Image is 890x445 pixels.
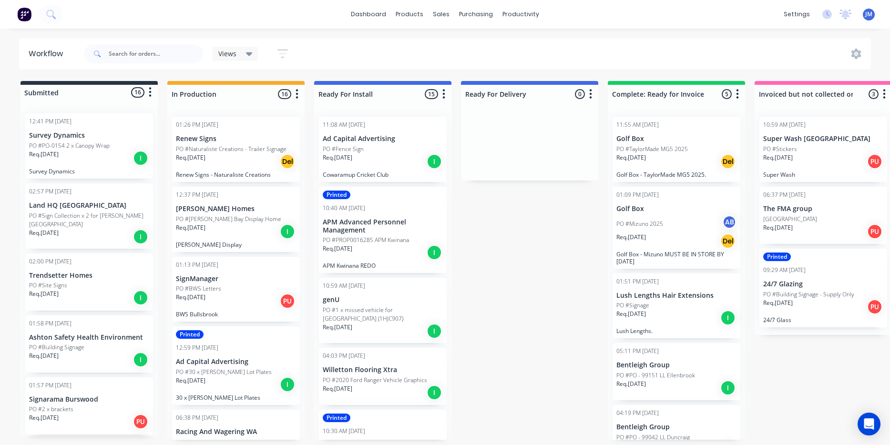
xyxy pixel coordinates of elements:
p: Ad Capital Advertising [323,135,443,143]
p: BWS Bullsbrook [176,311,296,318]
p: PO #Building Signage [29,343,84,352]
div: 10:59 AM [DATE]Super Wash [GEOGRAPHIC_DATA]PO #StickersReq.[DATE]PUSuper Wash [759,117,887,182]
div: 12:37 PM [DATE][PERSON_NAME] HomesPO #[PERSON_NAME] Bay Display HomeReq.[DATE]I[PERSON_NAME] Display [172,187,300,252]
div: 02:57 PM [DATE]Land HQ [GEOGRAPHIC_DATA]PO #Sign Collection x 2 for [PERSON_NAME][GEOGRAPHIC_DATA... [25,183,153,249]
div: 01:13 PM [DATE] [176,261,218,269]
span: JM [865,10,872,19]
p: PO #TaylorMade MG5 2025 [616,145,688,153]
p: Req. [DATE] [29,229,59,237]
p: Req. [DATE] [763,223,793,232]
p: Renew Signs [176,135,296,143]
p: Lush Lengths Hair Extensions [616,292,737,300]
div: I [427,245,442,260]
div: Printed [763,253,791,261]
div: I [280,224,295,239]
p: 24/7 Glass [763,316,883,324]
div: 01:26 PM [DATE]Renew SignsPO #Naturaliste Creations - Trailer SignageReq.[DATE]DelRenew Signs - N... [172,117,300,182]
div: 10:30 AM [DATE] [323,427,365,435]
div: AB [722,215,737,229]
div: PU [867,224,882,239]
p: PO #2 x brackets [29,405,73,414]
div: sales [428,7,454,21]
div: purchasing [454,7,498,21]
p: Req. [DATE] [29,290,59,298]
div: Workflow [29,48,68,60]
p: genU [323,296,443,304]
p: Req. [DATE] [176,376,205,385]
p: PO #BWS Letters [176,284,221,293]
div: 09:29 AM [DATE] [763,266,806,274]
div: 01:51 PM [DATE] [616,277,659,286]
p: Cowaramup Cricket Club [323,171,443,178]
div: 05:11 PM [DATE]Bentleigh GroupPO #PO - 99151 LL EllenbrookReq.[DATE]I [613,343,740,400]
p: Req. [DATE] [616,233,646,242]
p: Req. [DATE] [29,352,59,360]
div: 02:00 PM [DATE] [29,257,72,266]
div: 11:55 AM [DATE]Golf BoxPO #TaylorMade MG5 2025Req.[DATE]DelGolf Box - TaylorMade MG5 2025. [613,117,740,182]
p: [PERSON_NAME] Homes [176,205,296,213]
p: Req. [DATE] [323,153,352,162]
p: PO #[PERSON_NAME] Bay Display Home [176,215,281,223]
p: Land HQ [GEOGRAPHIC_DATA] [29,202,149,210]
p: PO #PROP0016285 APM Kwinana [323,236,409,244]
div: Del [280,154,295,169]
p: Renew Signs - Naturaliste Creations [176,171,296,178]
p: PO #30 x [PERSON_NAME] Lot Plates [176,368,272,376]
p: 30 x [PERSON_NAME] Lot Plates [176,394,296,401]
div: 10:59 AM [DATE] [323,282,365,290]
div: 01:58 PM [DATE]Ashton Safety Health EnvironmentPO #Building SignageReq.[DATE]I [25,315,153,373]
p: APM Advanced Personnel Management [323,218,443,234]
p: Ashton Safety Health Environment [29,334,149,342]
div: 01:26 PM [DATE] [176,121,218,129]
p: Ad Capital Advertising [176,358,296,366]
p: PO #Site Signs [29,281,67,290]
div: Printed09:29 AM [DATE]24/7 GlazingPO #Building Signage - Supply OnlyReq.[DATE]PU24/7 Glass [759,249,887,327]
div: 01:58 PM [DATE] [29,319,72,328]
div: 04:19 PM [DATE] [616,409,659,417]
div: 02:57 PM [DATE] [29,187,72,196]
div: 11:08 AM [DATE] [323,121,365,129]
div: 12:41 PM [DATE]Survey DynamicsPO #PO-0154 2 x Canopy WrapReq.[DATE]ISurvey Dynamics [25,113,153,179]
p: Golf Box - TaylorMade MG5 2025. [616,171,737,178]
div: Printed [176,330,204,339]
div: 01:09 PM [DATE] [616,191,659,199]
div: 10:59 AM [DATE]genUPO #1 x missed vehicle for [GEOGRAPHIC_DATA] (1HJC907)Req.[DATE]I [319,278,447,343]
div: I [427,385,442,400]
input: Search for orders... [109,44,203,63]
div: I [720,380,736,395]
p: Req. [DATE] [763,153,793,162]
div: I [133,290,148,305]
p: Willetton Flooring Xtra [323,366,443,374]
div: I [427,154,442,169]
div: 06:37 PM [DATE] [763,191,806,199]
p: The FMA group [763,205,883,213]
p: PO #Naturaliste Creations - Trailer Signage [176,145,286,153]
p: PO #Building Signage - Supply Only [763,290,854,299]
p: PO #Sign Collection x 2 for [PERSON_NAME][GEOGRAPHIC_DATA] [29,212,149,229]
p: Golf Box [616,135,737,143]
p: PO #PO-0154 2 x Canopy Wrap [29,142,110,150]
div: Printed12:59 PM [DATE]Ad Capital AdvertisingPO #30 x [PERSON_NAME] Lot PlatesReq.[DATE]I30 x [PER... [172,326,300,405]
p: APM Kwinana REDO [323,262,443,269]
div: productivity [498,7,544,21]
p: [PERSON_NAME] Display [176,241,296,248]
div: 01:13 PM [DATE]SignManagerPO #BWS LettersReq.[DATE]PUBWS Bullsbrook [172,257,300,322]
p: SignManager [176,275,296,283]
div: 06:37 PM [DATE]The FMA group[GEOGRAPHIC_DATA]Req.[DATE]PU [759,187,887,244]
div: PU [133,414,148,429]
span: Views [218,49,236,59]
div: 12:41 PM [DATE] [29,117,72,126]
div: 01:57 PM [DATE]Signarama BurswoodPO #2 x bracketsReq.[DATE]PU [25,377,153,435]
p: Bentleigh Group [616,423,737,431]
p: Bentleigh Group [616,361,737,369]
div: 06:38 PM [DATE] [176,414,218,422]
a: dashboard [346,7,391,21]
div: I [720,310,736,325]
div: Open Intercom Messenger [858,413,880,435]
p: PO #1 x missed vehicle for [GEOGRAPHIC_DATA] (1HJC907) [323,306,443,323]
div: Printed10:40 AM [DATE]APM Advanced Personnel ManagementPO #PROP0016285 APM KwinanaReq.[DATE]IAPM ... [319,187,447,273]
p: PO #PO - 99042 LL Duncraig [616,433,690,442]
p: Req. [DATE] [29,414,59,422]
div: Del [720,154,736,169]
div: I [133,352,148,367]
